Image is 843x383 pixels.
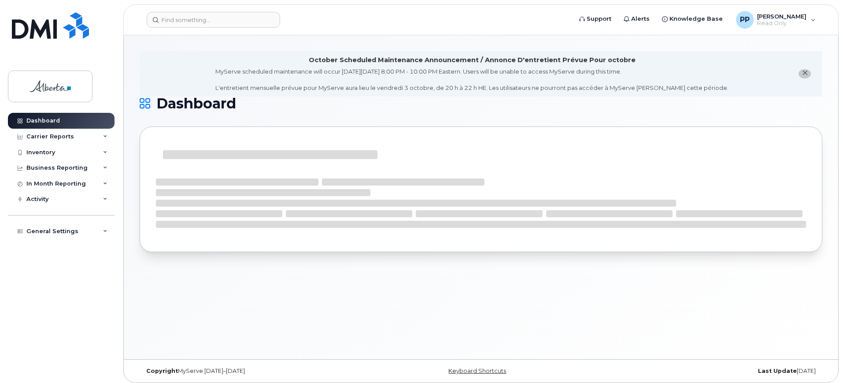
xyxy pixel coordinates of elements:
button: close notification [799,69,811,78]
div: October Scheduled Maintenance Announcement / Annonce D'entretient Prévue Pour octobre [309,56,636,65]
strong: Last Update [758,368,797,374]
div: MyServe [DATE]–[DATE] [140,368,367,375]
div: MyServe scheduled maintenance will occur [DATE][DATE] 8:00 PM - 10:00 PM Eastern. Users will be u... [215,67,728,92]
span: Dashboard [156,97,236,110]
strong: Copyright [146,368,178,374]
div: [DATE] [595,368,822,375]
a: Keyboard Shortcuts [448,368,506,374]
